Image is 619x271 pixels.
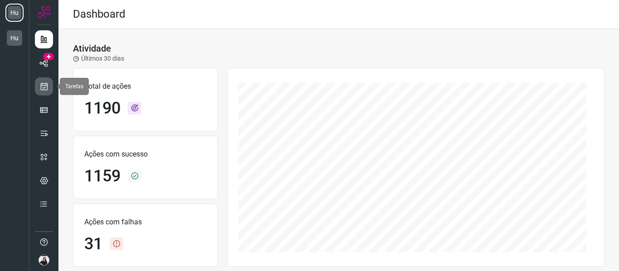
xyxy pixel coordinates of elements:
[5,4,24,22] li: Hu
[5,29,24,47] li: Hu
[84,99,121,118] h1: 1190
[73,8,126,21] h2: Dashboard
[73,43,111,54] h3: Atividade
[39,255,49,266] img: 662d8b14c1de322ee1c7fc7bf9a9ccae.jpeg
[84,234,102,254] h1: 31
[37,5,51,19] img: Logo
[84,81,207,92] p: Total de ações
[84,217,207,228] p: Ações com falhas
[84,149,207,160] p: Ações com sucesso
[84,166,121,186] h1: 1159
[65,83,83,90] span: Tarefas
[73,54,124,63] p: Últimos 30 dias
